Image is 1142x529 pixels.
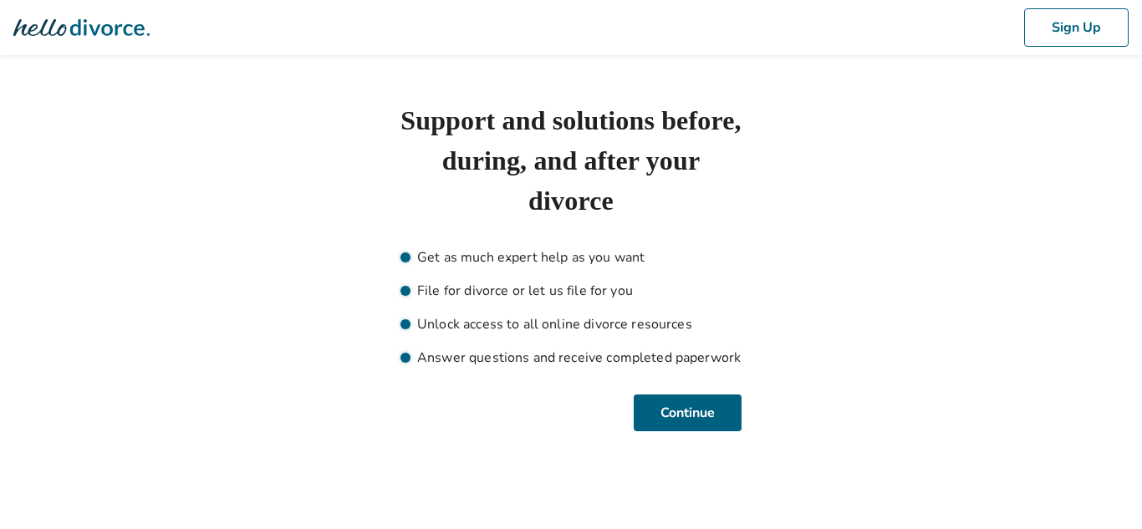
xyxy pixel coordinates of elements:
[400,348,742,368] li: Answer questions and receive completed paperwork
[634,394,742,431] button: Continue
[400,247,742,267] li: Get as much expert help as you want
[1024,8,1129,47] button: Sign Up
[400,281,742,301] li: File for divorce or let us file for you
[400,314,742,334] li: Unlock access to all online divorce resources
[400,100,742,221] h1: Support and solutions before, during, and after your divorce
